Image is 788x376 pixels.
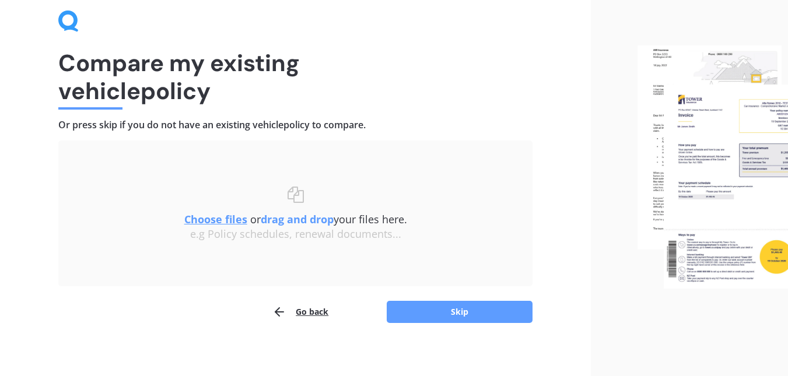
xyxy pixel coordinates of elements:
[387,301,533,323] button: Skip
[184,212,407,226] span: or your files here.
[272,300,328,324] button: Go back
[82,228,509,241] div: e.g Policy schedules, renewal documents...
[58,119,533,131] h4: Or press skip if you do not have an existing vehicle policy to compare.
[58,49,533,105] h1: Compare my existing vehicle policy
[261,212,334,226] b: drag and drop
[184,212,247,226] u: Choose files
[638,45,788,288] img: files.webp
